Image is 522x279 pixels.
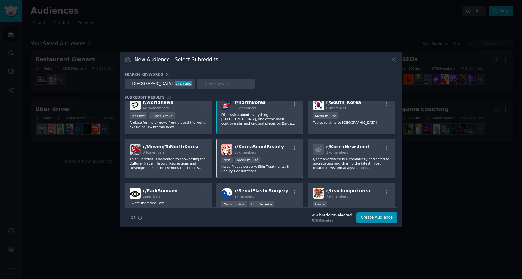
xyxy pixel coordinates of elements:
span: Subreddit Results [125,95,164,100]
h3: Search keywords [125,72,163,77]
div: Massive [130,112,147,119]
span: 6k members [326,106,346,110]
p: I write therefore I am [130,201,207,205]
img: KoreaSeoulBeauty [221,144,232,155]
div: Medium Size [235,157,261,163]
span: 20 [167,96,171,99]
span: r/ South_Korea [326,100,361,105]
span: r/ teachinginkorea [326,188,370,193]
p: A place for major news from around the world, excluding US-internal news. [130,120,207,129]
p: This Subreddit is dedicated to showcasing the Culture, Travel, History, Recreations and Developme... [130,157,207,170]
span: r/ ParkSoonam [143,188,178,193]
p: Topics relating to [GEOGRAPHIC_DATA] [313,120,390,125]
span: r/ MovingToNorthKorea [143,144,199,149]
p: r/KoreaNewsfeed is a community dedicated to aggregating and sharing the latest, most reliable new... [313,157,390,170]
img: worldnews [130,99,141,110]
button: Create Audience [356,212,398,223]
div: Super Active [149,112,175,119]
div: Medium Size [221,201,247,207]
button: Tips [125,212,144,223]
div: 4 Subreddit s Selected [312,213,352,218]
img: teachinginkorea [313,188,324,199]
span: 10k members [235,150,256,154]
span: r/ northkorea [235,100,266,105]
span: 79k members [326,194,348,198]
p: Discussion about everything [GEOGRAPHIC_DATA], one of the most controversial and unusual places o... [221,112,299,126]
div: Large [313,201,327,207]
span: r/ worldnews [143,100,173,105]
span: r/ KoreaSeoulBeauty [235,144,284,149]
div: Medium Size [313,112,338,119]
img: SeoulPlasticSurgery [221,188,232,199]
h3: New Audience - Select Subreddits [135,56,218,63]
div: New [221,157,233,163]
span: 46.9M members [143,106,169,110]
div: 5.3M Members [312,218,352,223]
img: ParkSoonam [130,188,141,199]
span: 9k members [235,194,254,198]
span: 376 members [326,150,348,154]
div: 714 / day [175,81,192,87]
img: northkorea [221,99,232,110]
div: High Activity [249,201,275,207]
div: [GEOGRAPHIC_DATA] [132,81,173,87]
img: MovingToNorthKorea [130,144,141,155]
span: 58k members [235,106,256,110]
span: r/ SeoulPlasticSurgery [235,188,288,193]
input: New Keyword [205,81,253,87]
span: r/ KoreaNewsfeed [326,144,369,149]
img: South_Korea [313,99,324,110]
span: 1 members [143,194,161,198]
span: 34k members [143,150,164,154]
span: Tips [127,214,136,221]
p: Korea Plastic surgery, Skin Treatments, & Beauty Consultations [221,164,299,173]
